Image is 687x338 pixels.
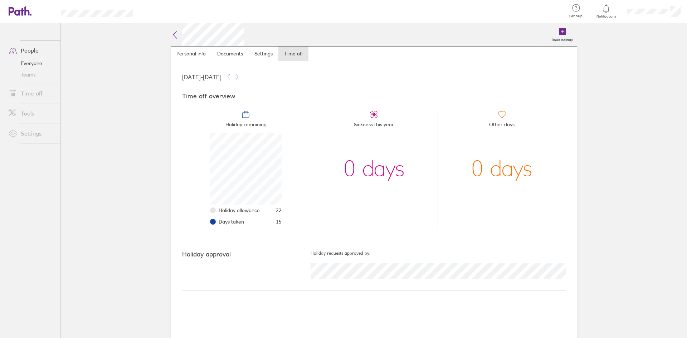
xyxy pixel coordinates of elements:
h4: Holiday approval [182,251,311,258]
div: 0 days [343,133,405,205]
h5: Holiday requests approved by: [311,251,566,256]
span: Holiday remaining [225,119,267,133]
a: Settings [3,126,60,141]
span: Sickness this year [354,119,394,133]
div: 0 days [471,133,532,205]
a: Time off [278,46,308,61]
span: Get help [564,14,588,18]
a: Time off [3,86,60,101]
a: Notifications [595,4,618,19]
span: Days taken [219,219,244,225]
a: Documents [211,46,249,61]
a: Teams [3,69,60,80]
a: Everyone [3,58,60,69]
span: 15 [276,219,282,225]
a: Tools [3,106,60,121]
a: Personal info [171,46,211,61]
h4: Time off overview [182,93,566,100]
a: Book holiday [547,23,577,46]
span: 22 [276,207,282,213]
span: Other days [489,119,515,133]
span: Notifications [595,14,618,19]
span: [DATE] - [DATE] [182,74,221,80]
a: Settings [249,46,278,61]
span: Holiday allowance [219,207,260,213]
a: People [3,43,60,58]
label: Book holiday [547,36,577,42]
